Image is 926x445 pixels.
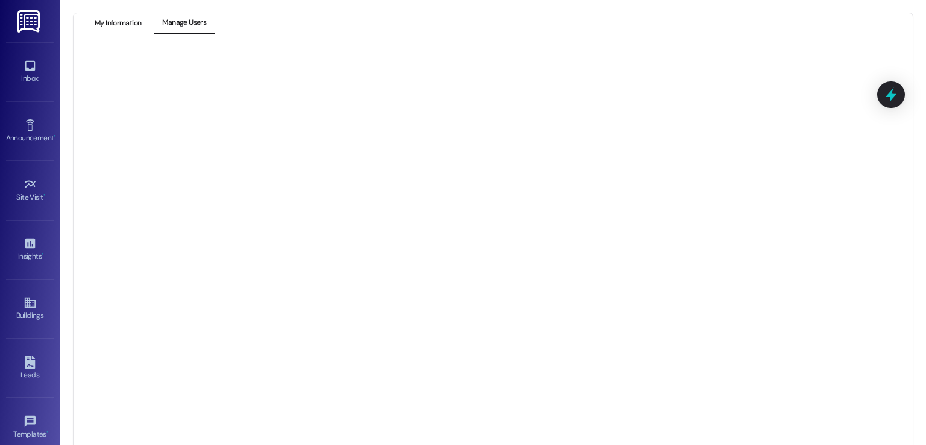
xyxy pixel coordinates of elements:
a: Buildings [6,292,54,325]
span: • [46,428,48,437]
a: Site Visit • [6,174,54,207]
a: Leads [6,352,54,385]
span: • [42,250,43,259]
button: Manage Users [154,13,215,34]
a: Inbox [6,55,54,88]
span: • [43,191,45,200]
a: Templates • [6,411,54,444]
img: ResiDesk Logo [17,10,42,33]
button: My Information [86,13,150,34]
a: Insights • [6,233,54,266]
span: • [54,132,55,140]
